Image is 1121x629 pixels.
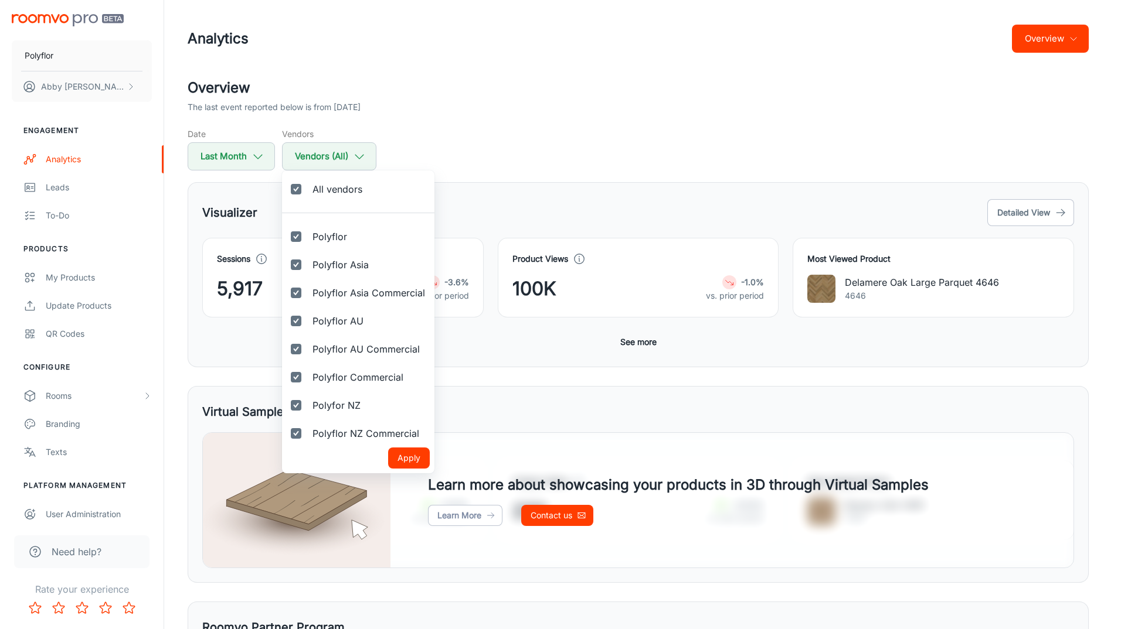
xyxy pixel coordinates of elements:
[388,447,430,469] button: Apply
[312,286,425,300] span: Polyflor Asia Commercial
[312,398,361,412] span: Polyfor NZ
[312,370,403,384] span: Polyflor Commercial
[312,258,369,272] span: Polyflor Asia
[312,182,362,196] span: All vendors
[312,314,364,328] span: Polyflor AU
[312,230,347,244] span: Polyflor
[312,342,420,356] span: Polyflor AU Commercial
[312,426,419,440] span: Polyflor NZ Commercial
